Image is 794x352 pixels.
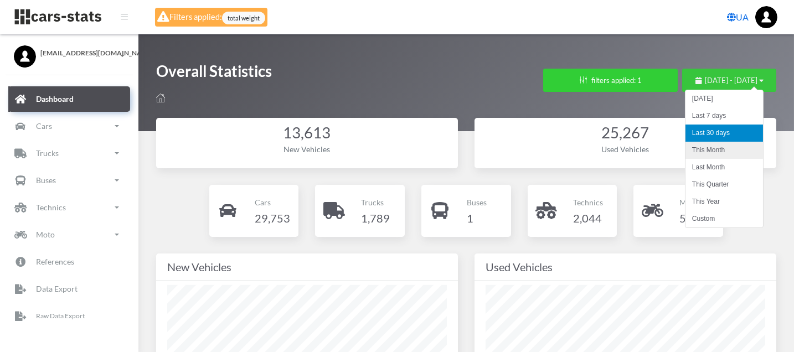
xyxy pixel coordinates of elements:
[486,258,765,276] div: Used Vehicles
[155,8,267,27] div: Filters applied:
[167,122,447,144] div: 13,613
[255,195,290,209] p: Cars
[8,249,130,275] a: References
[222,12,265,24] span: total weight
[8,195,130,220] a: Technics
[36,255,74,268] p: References
[36,282,78,296] p: Data Export
[685,125,763,142] li: Last 30 days
[685,142,763,159] li: This Month
[8,168,130,193] a: Buses
[36,146,59,160] p: Trucks
[755,6,777,28] img: ...
[685,90,763,107] li: [DATE]
[467,209,487,227] h4: 1
[486,143,765,155] div: Used Vehicles
[36,200,66,214] p: Technics
[486,122,765,144] div: 25,267
[36,227,55,241] p: Moto
[723,6,753,28] a: UA
[685,193,763,210] li: This Year
[573,195,603,209] p: Technics
[679,209,708,227] h4: 5,293
[685,159,763,176] li: Last Month
[543,69,678,92] button: filters applied: 1
[8,141,130,166] a: Trucks
[361,209,390,227] h4: 1,789
[685,210,763,227] li: Custom
[685,176,763,193] li: This Quarter
[679,195,708,209] p: Moto
[361,195,390,209] p: Trucks
[167,258,447,276] div: New Vehicles
[14,8,102,25] img: navbar brand
[8,303,130,329] a: Raw Data Export
[685,107,763,125] li: Last 7 days
[36,310,85,322] p: Raw Data Export
[8,86,130,112] a: Dashboard
[8,113,130,139] a: Cars
[36,92,74,106] p: Dashboard
[36,173,56,187] p: Buses
[36,119,52,133] p: Cars
[14,45,125,58] a: [EMAIL_ADDRESS][DOMAIN_NAME]
[8,222,130,247] a: Moto
[573,209,603,227] h4: 2,044
[40,48,125,58] span: [EMAIL_ADDRESS][DOMAIN_NAME]
[167,143,447,155] div: New Vehicles
[156,61,272,87] h1: Overall Statistics
[467,195,487,209] p: Buses
[255,209,290,227] h4: 29,753
[705,76,757,85] span: [DATE] - [DATE]
[682,69,776,92] button: [DATE] - [DATE]
[8,276,130,302] a: Data Export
